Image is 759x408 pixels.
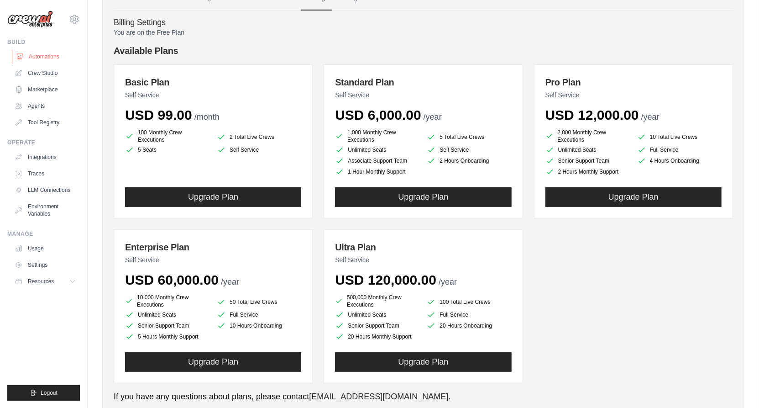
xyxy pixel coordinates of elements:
[7,11,53,28] img: Logo
[335,321,419,330] li: Senior Support Team
[125,294,209,308] li: 10,000 Monthly Crew Executions
[125,90,301,100] p: Self Service
[545,129,630,143] li: 2,000 Monthly Crew Executions
[335,294,419,308] li: 500,000 Monthly Crew Executions
[335,167,419,176] li: 1 Hour Monthly Support
[125,255,301,265] p: Self Service
[125,241,301,254] h3: Enterprise Plan
[545,76,722,89] h3: Pro Plan
[11,199,80,221] a: Environment Variables
[217,321,301,330] li: 10 Hours Onboarding
[12,49,81,64] a: Automations
[125,321,209,330] li: Senior Support Team
[125,332,209,341] li: 5 Hours Monthly Support
[713,364,759,408] div: Chat Widget
[427,321,511,330] li: 20 Hours Onboarding
[217,131,301,143] li: 2 Total Live Crews
[125,76,301,89] h3: Basic Plan
[424,112,442,122] span: /year
[114,391,733,403] p: If you have any questions about plans, please contact .
[11,66,80,80] a: Crew Studio
[335,107,421,122] span: USD 6,000.00
[637,131,722,143] li: 10 Total Live Crews
[427,145,511,154] li: Self Service
[217,296,301,308] li: 50 Total Live Crews
[7,385,80,401] button: Logout
[125,187,301,207] button: Upgrade Plan
[7,38,80,46] div: Build
[545,187,722,207] button: Upgrade Plan
[545,156,630,165] li: Senior Support Team
[545,167,630,176] li: 2 Hours Monthly Support
[641,112,660,122] span: /year
[545,107,639,122] span: USD 12,000.00
[11,115,80,130] a: Tool Registry
[7,139,80,146] div: Operate
[545,90,722,100] p: Self Service
[125,107,192,122] span: USD 99.00
[335,241,511,254] h3: Ultra Plan
[335,156,419,165] li: Associate Support Team
[11,241,80,256] a: Usage
[335,272,436,287] span: USD 120,000.00
[114,18,733,28] h4: Billing Settings
[114,28,733,37] p: You are on the Free Plan
[217,310,301,319] li: Full Service
[427,131,511,143] li: 5 Total Live Crews
[125,272,219,287] span: USD 60,000.00
[28,278,54,285] span: Resources
[335,187,511,207] button: Upgrade Plan
[335,145,419,154] li: Unlimited Seats
[427,296,511,308] li: 100 Total Live Crews
[335,310,419,319] li: Unlimited Seats
[335,332,419,341] li: 20 Hours Monthly Support
[713,364,759,408] iframe: To enrich screen reader interactions, please activate Accessibility in Grammarly extension settings
[637,145,722,154] li: Full Service
[309,392,448,401] a: [EMAIL_ADDRESS][DOMAIN_NAME]
[545,145,630,154] li: Unlimited Seats
[7,230,80,238] div: Manage
[11,183,80,197] a: LLM Connections
[335,76,511,89] h3: Standard Plan
[11,82,80,97] a: Marketplace
[221,277,239,286] span: /year
[335,129,419,143] li: 1,000 Monthly Crew Executions
[125,310,209,319] li: Unlimited Seats
[11,258,80,272] a: Settings
[427,156,511,165] li: 2 Hours Onboarding
[41,389,58,397] span: Logout
[125,129,209,143] li: 100 Monthly Crew Executions
[11,274,80,289] button: Resources
[439,277,457,286] span: /year
[335,352,511,372] button: Upgrade Plan
[427,310,511,319] li: Full Service
[217,145,301,154] li: Self Service
[194,112,220,122] span: /month
[125,145,209,154] li: 5 Seats
[637,156,722,165] li: 4 Hours Onboarding
[11,150,80,164] a: Integrations
[335,255,511,265] p: Self Service
[11,166,80,181] a: Traces
[11,99,80,113] a: Agents
[125,352,301,372] button: Upgrade Plan
[335,90,511,100] p: Self Service
[114,44,733,57] h4: Available Plans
